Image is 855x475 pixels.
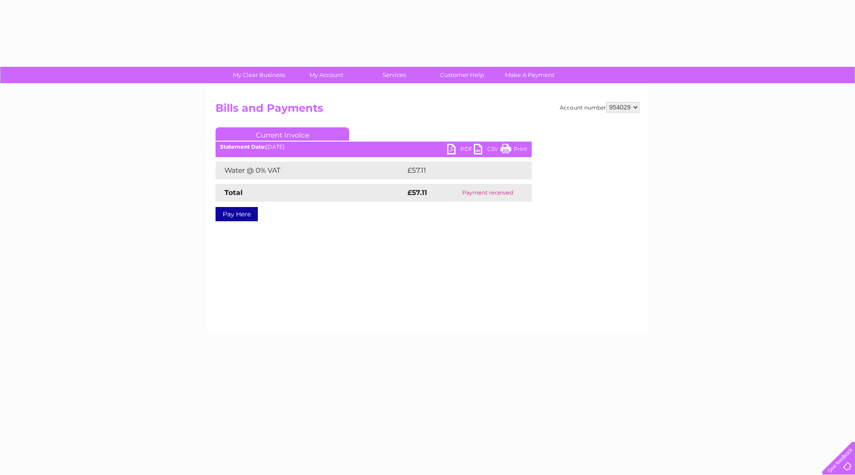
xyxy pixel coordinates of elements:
[216,207,258,221] a: Pay Here
[216,162,405,179] td: Water @ 0% VAT
[216,102,639,119] h2: Bills and Payments
[447,144,474,157] a: PDF
[444,184,532,202] td: Payment received
[560,102,639,113] div: Account number
[216,127,349,141] a: Current Invoice
[493,67,566,83] a: Make A Payment
[224,188,243,197] strong: Total
[501,144,527,157] a: Print
[425,67,499,83] a: Customer Help
[407,188,427,197] strong: £57.11
[222,67,296,83] a: My Clear Business
[405,162,511,179] td: £57.11
[290,67,363,83] a: My Account
[358,67,431,83] a: Services
[216,144,532,150] div: [DATE]
[474,144,501,157] a: CSV
[220,143,266,150] b: Statement Date:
